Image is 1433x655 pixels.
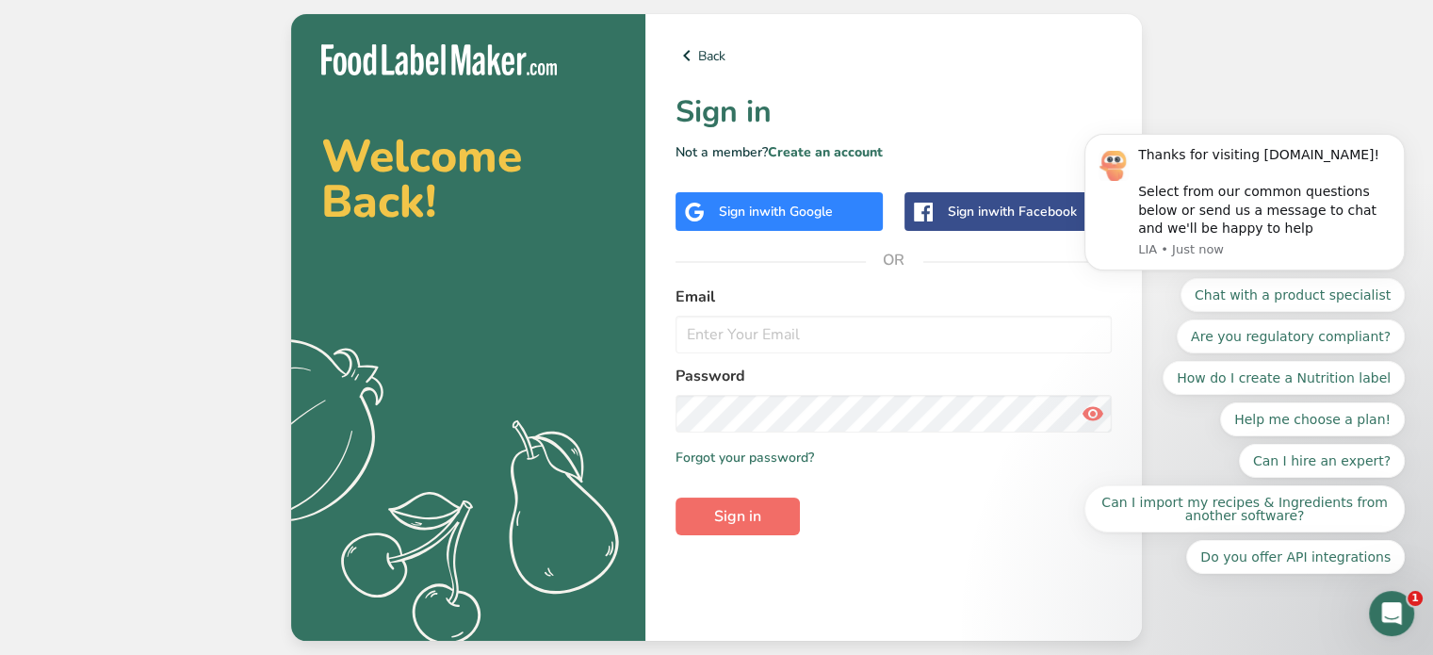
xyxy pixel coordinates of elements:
a: Create an account [768,143,883,161]
button: Sign in [676,498,800,535]
span: 1 [1408,591,1423,606]
a: Forgot your password? [676,448,814,467]
p: Not a member? [676,142,1112,162]
h2: Welcome Back! [321,134,615,224]
span: with Facebook [988,203,1077,221]
label: Password [676,365,1112,387]
span: with Google [759,203,833,221]
span: Sign in [714,505,761,528]
iframe: Intercom live chat [1369,591,1414,636]
div: Sign in [719,202,833,221]
input: Enter Your Email [676,316,1112,353]
label: Email [676,286,1112,308]
span: OR [866,232,922,288]
a: Back [676,44,1112,67]
img: Food Label Maker [321,44,557,75]
h1: Sign in [676,90,1112,135]
div: Sign in [948,202,1077,221]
